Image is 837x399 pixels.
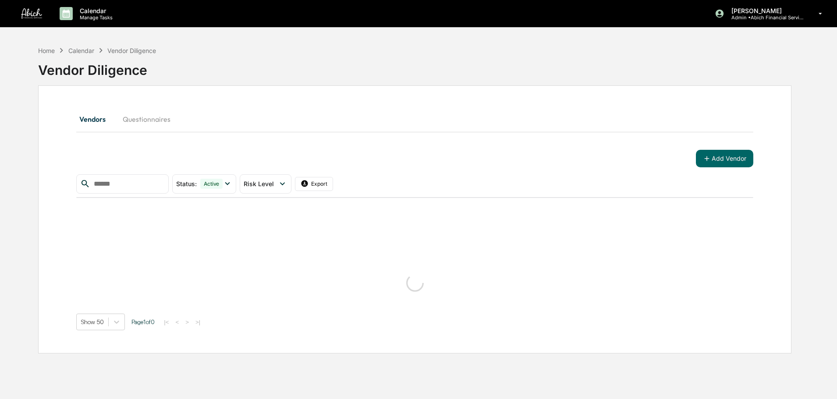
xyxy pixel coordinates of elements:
span: Page 1 of 0 [131,318,155,325]
button: >| [193,318,203,326]
button: |< [161,318,171,326]
button: Export [295,177,333,191]
button: Questionnaires [116,109,177,130]
div: Calendar [68,47,94,54]
button: Vendors [76,109,116,130]
div: Vendor Diligence [107,47,156,54]
span: Status : [176,180,197,187]
button: Add Vendor [696,150,753,167]
div: Active [200,179,223,189]
p: [PERSON_NAME] [724,7,806,14]
div: Vendor Diligence [38,55,791,78]
p: Manage Tasks [73,14,117,21]
span: Risk Level [244,180,274,187]
p: Admin • Abich Financial Services [724,14,806,21]
div: secondary tabs example [76,109,753,130]
img: logo [21,8,42,19]
button: > [183,318,192,326]
button: < [173,318,181,326]
div: Home [38,47,55,54]
p: Calendar [73,7,117,14]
